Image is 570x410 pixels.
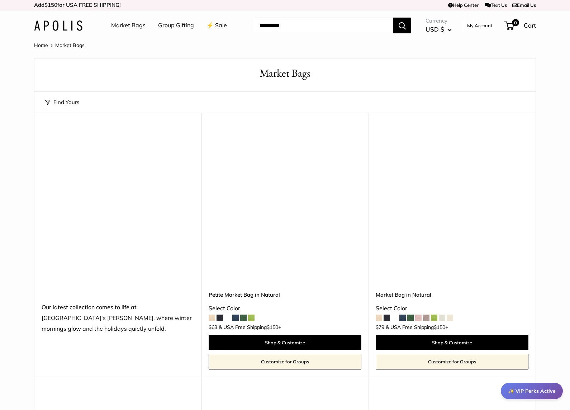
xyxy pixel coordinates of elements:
[111,20,146,31] a: Market Bags
[219,325,281,330] span: & USA Free Shipping +
[426,16,452,26] span: Currency
[209,303,361,314] div: Select Color
[42,302,194,334] div: Our latest collection comes to life at [GEOGRAPHIC_DATA]'s [PERSON_NAME], where winter mornings g...
[376,324,384,330] span: $79
[209,291,361,299] a: Petite Market Bag in Natural
[512,2,536,8] a: Email Us
[505,20,536,31] a: 0 Cart
[376,335,528,350] a: Shop & Customize
[426,25,444,33] span: USD $
[55,42,85,48] span: Market Bags
[158,20,194,31] a: Group Gifting
[512,19,519,26] span: 0
[485,2,507,8] a: Text Us
[45,97,79,107] button: Find Yours
[434,324,445,330] span: $150
[448,2,479,8] a: Help Center
[376,291,528,299] a: Market Bag in Natural
[206,20,227,31] a: ⚡️ Sale
[209,324,217,330] span: $63
[426,24,452,35] button: USD $
[209,131,361,283] a: Petite Market Bag in NaturalPetite Market Bag in Natural
[267,324,278,330] span: $150
[376,131,528,283] a: Market Bag in NaturalMarket Bag in Natural
[44,1,57,8] span: $150
[467,21,493,30] a: My Account
[34,41,85,50] nav: Breadcrumb
[393,18,411,33] button: Search
[376,303,528,314] div: Select Color
[34,20,82,31] img: Apolis
[45,66,525,81] h1: Market Bags
[254,18,393,33] input: Search...
[209,354,361,369] a: Customize for Groups
[34,42,48,48] a: Home
[386,325,448,330] span: & USA Free Shipping +
[501,383,563,399] div: ✨ VIP Perks Active
[376,354,528,369] a: Customize for Groups
[524,22,536,29] span: Cart
[209,335,361,350] a: Shop & Customize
